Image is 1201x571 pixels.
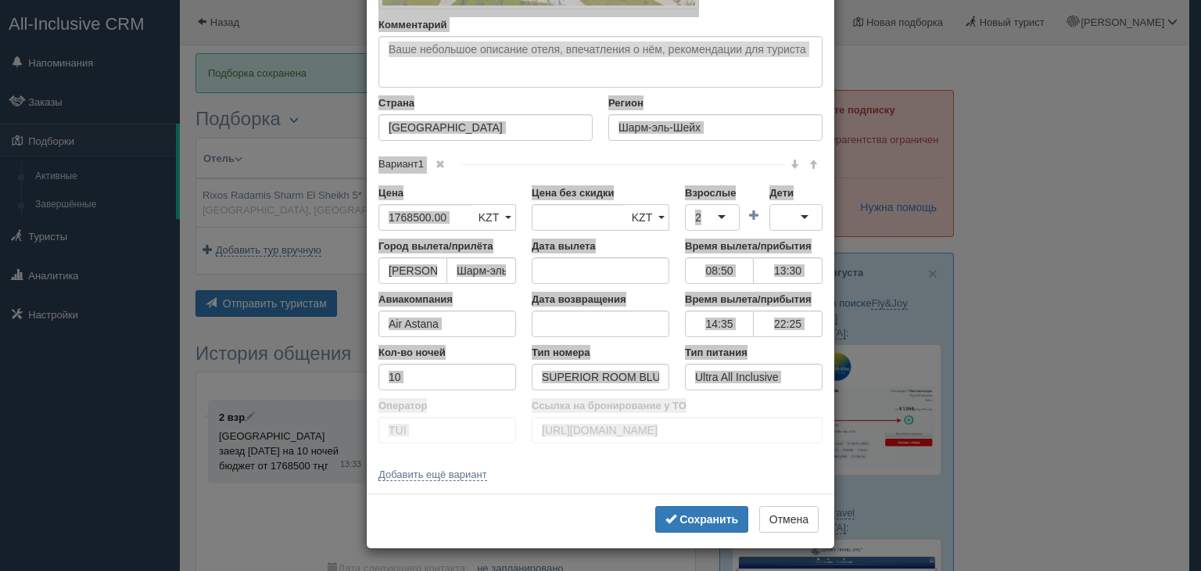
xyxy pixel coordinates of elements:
label: Дата вылета [532,239,669,253]
label: Регион [608,95,823,110]
a: KZT [625,204,669,231]
label: Цена [378,185,516,200]
label: Тип номера [532,345,669,360]
label: Авиакомпания [378,292,516,307]
span: Вариант [378,158,461,170]
label: Дата возвращения [532,292,669,307]
label: Время вылета/прибытия [685,239,823,253]
label: Кол-во ночей [378,345,516,360]
label: Город вылета/прилёта [378,239,516,253]
a: KZT [471,204,516,231]
label: Цена без скидки [532,185,669,200]
label: Оператор [378,398,516,413]
label: Ссылка на бронирование у ТО [532,398,823,413]
label: Комментарий [378,17,823,32]
b: Сохранить [679,513,738,526]
span: 1 [418,158,424,170]
label: Взрослые [685,185,740,200]
label: Страна [378,95,593,110]
button: Сохранить [655,506,748,533]
label: Время вылета/прибытия [685,292,823,307]
label: Тип питания [685,345,823,360]
span: KZT [632,211,652,224]
div: 2 [695,210,701,225]
a: Добавить ещё вариант [378,469,487,481]
label: Дети [769,185,823,200]
span: KZT [479,211,499,224]
button: Отмена [759,506,819,533]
